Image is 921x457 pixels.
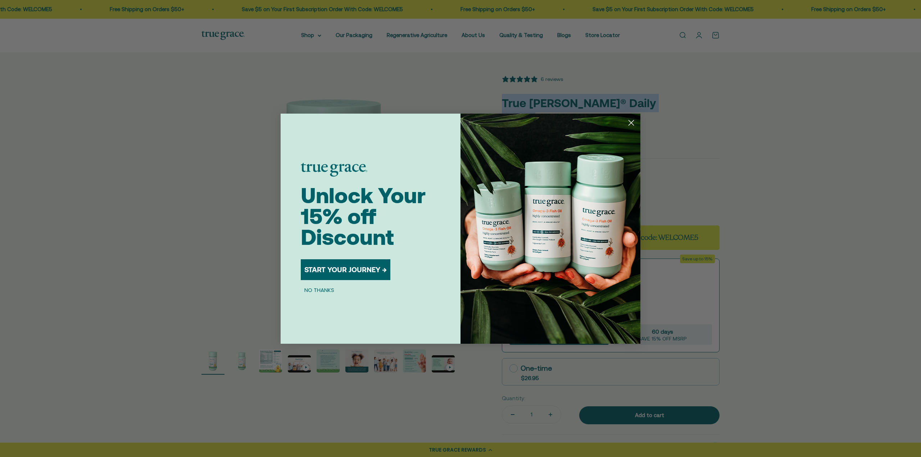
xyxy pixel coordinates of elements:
[625,116,638,129] button: Close dialog
[301,183,426,250] span: Unlock Your 15% off Discount
[301,286,338,294] button: NO THANKS
[301,163,367,177] img: logo placeholder
[460,114,640,344] img: 098727d5-50f8-4f9b-9554-844bb8da1403.jpeg
[301,259,390,280] button: START YOUR JOURNEY →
